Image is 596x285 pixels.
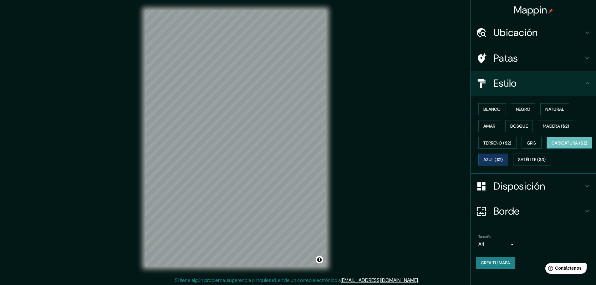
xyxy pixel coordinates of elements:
div: Borde [471,199,596,224]
div: A4 [478,239,516,249]
button: Blanco [478,103,506,115]
canvas: Mapa [145,10,326,267]
font: Mappin [514,3,547,17]
button: Negro [511,103,536,115]
font: Negro [516,106,531,112]
button: Bosque [505,120,533,132]
a: [EMAIL_ADDRESS][DOMAIN_NAME] [341,277,418,283]
font: Ubicación [493,26,538,39]
font: Patas [493,52,518,65]
font: Caricatura ($2) [552,140,588,146]
button: Caricatura ($2) [547,137,593,149]
font: Estilo [493,77,517,90]
font: . [418,277,419,283]
font: Blanco [483,106,501,112]
font: Natural [545,106,564,112]
button: Madera ($2) [538,120,574,132]
button: Crea tu mapa [476,257,515,269]
div: Estilo [471,71,596,96]
button: Satélite ($3) [513,154,551,165]
img: pin-icon.png [548,8,553,13]
font: Azul ($2) [483,157,503,163]
font: Disposición [493,180,545,193]
font: A4 [478,241,485,247]
font: Crea tu mapa [481,260,510,266]
div: Patas [471,46,596,71]
font: Tamaño [478,234,491,239]
font: Si tiene algún problema, sugerencia o inquietud, envíe un correo electrónico a [175,277,341,283]
font: Terreno ($2) [483,140,512,146]
font: . [420,277,421,283]
button: Activar o desactivar atribución [316,256,323,263]
font: Amar [483,123,495,129]
button: Azul ($2) [478,154,508,165]
button: Gris [522,137,542,149]
font: . [419,277,420,283]
button: Terreno ($2) [478,137,517,149]
button: Amar [478,120,500,132]
font: Gris [527,140,536,146]
div: Ubicación [471,20,596,45]
button: Natural [540,103,569,115]
div: Disposición [471,174,596,199]
font: Borde [493,205,520,218]
iframe: Lanzador de widgets de ayuda [540,261,589,278]
font: Satélite ($3) [518,157,546,163]
font: Bosque [510,123,528,129]
font: Madera ($2) [543,123,569,129]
